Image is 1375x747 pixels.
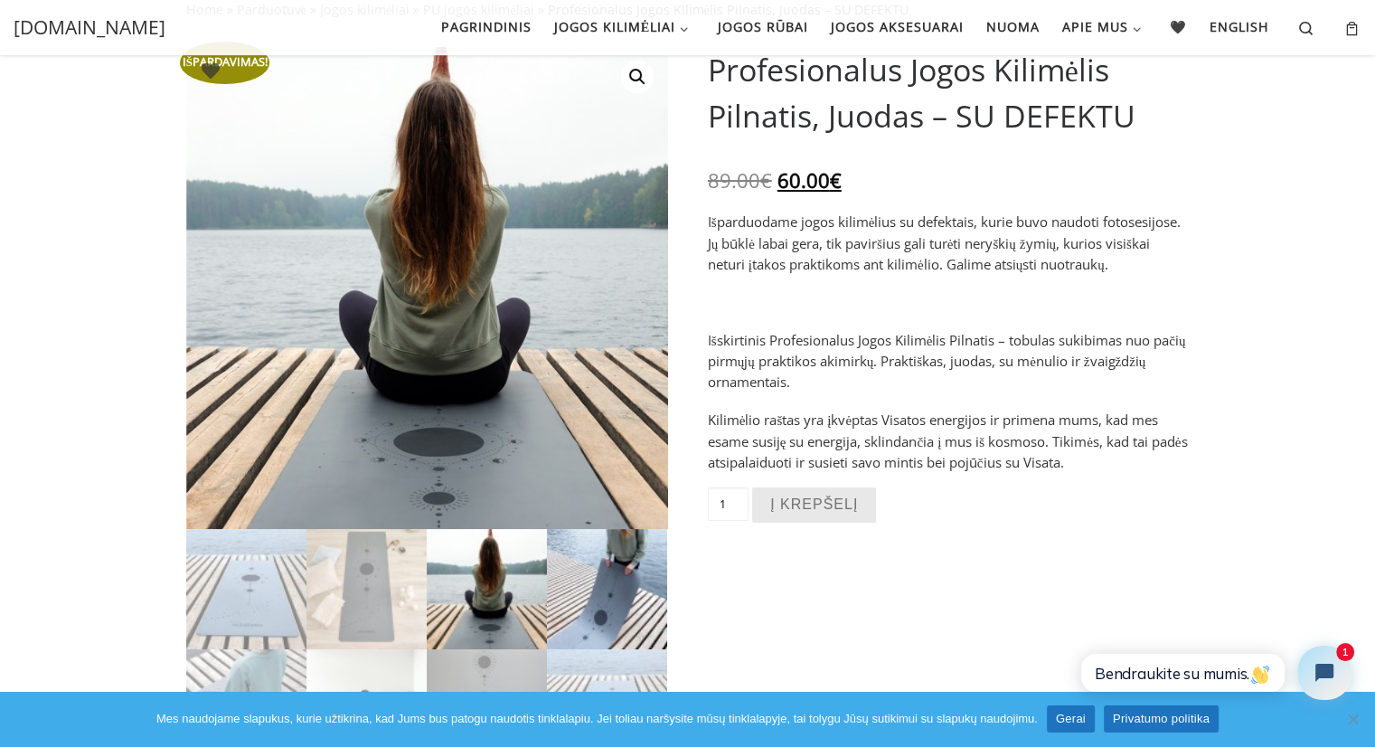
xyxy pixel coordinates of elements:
img: profesionalus jogos kilimėlis [306,529,427,649]
a: View full-screen image gallery [621,61,654,93]
a: Jogos aksesuarai [824,8,969,46]
a: 🖤 [1164,8,1193,46]
button: Į krepšelį [752,487,876,523]
a: Gerai [1047,705,1095,733]
a: English [1204,8,1276,46]
p: Išskirtinis Profesionalus Jogos Kilimėlis Pilnatis – tobulas sukibimas nuo pačių pirmųjų praktiko... [708,330,1190,393]
a: Jogos kilimėliai [548,8,700,46]
a: [DOMAIN_NAME] [14,14,165,43]
img: profesionalus jogos kilimėlis [547,529,667,649]
p: Kilimėlio raštas yra įkvėptas Visatos energijos ir primena mums, kad mes esame susiję su energija... [708,410,1190,473]
span: IŠPARDAVIMAS! [180,42,269,84]
input: Produkto kiekis [708,487,749,520]
span: € [830,166,842,194]
h1: Profesionalus Jogos Kilimėlis Pilnatis, Juodas – SU DEFEKTU [708,47,1190,139]
span: Jogos rūbai [718,8,808,42]
a: Nuoma [980,8,1045,46]
p: Išparduodame jogos kilimėlius su defektais, kurie buvo naudoti fotosesijose. Jų būklė labai gera,... [708,212,1190,275]
span: Pagrindinis [441,8,532,42]
iframe: Tidio Chat [1060,630,1367,715]
span: Jogos aksesuarai [831,8,964,42]
a: Jogos rūbai [711,8,814,46]
span: € [760,166,772,194]
span: Nuoma [986,8,1040,42]
img: profesionalus jogos kilimėlis [186,529,306,649]
span: Ne [1343,710,1361,728]
a: Pagrindinis [435,8,537,46]
span: Mes naudojame slapukus, kurie užtikrina, kad Jums bus patogu naudotis tinklalapiu. Jei toliau nar... [156,710,1038,728]
a: Privatumo politika [1104,705,1219,733]
bdi: 60.00 [777,166,842,194]
bdi: 89.00 [708,166,772,194]
span: 🖤 [1170,8,1187,42]
img: profesionalus jogos kilimėlis [427,529,547,649]
span: English [1210,8,1269,42]
span: Apie mus [1062,8,1128,42]
span: Jogos kilimėliai [554,8,676,42]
